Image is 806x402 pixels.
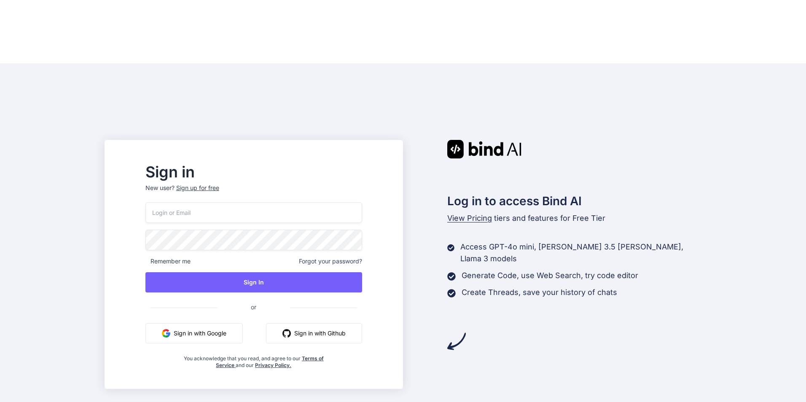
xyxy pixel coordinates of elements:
div: You acknowledge that you read, and agree to our and our [181,350,326,369]
p: Access GPT-4o mini, [PERSON_NAME] 3.5 [PERSON_NAME], Llama 3 models [460,241,701,265]
button: Sign in with Github [266,323,362,343]
img: google [162,329,170,338]
div: Sign up for free [176,184,219,192]
p: Generate Code, use Web Search, try code editor [462,270,638,281]
img: arrow [447,332,466,351]
button: Sign In [145,272,362,292]
button: Sign in with Google [145,323,243,343]
span: View Pricing [447,214,492,222]
span: Forgot your password? [299,257,362,265]
p: New user? [145,184,362,202]
img: github [282,329,291,338]
p: Create Threads, save your history of chats [462,287,617,298]
input: Login or Email [145,202,362,223]
h2: Sign in [145,165,362,179]
span: Remember me [145,257,191,265]
span: or [217,297,290,317]
p: tiers and features for Free Tier [447,212,702,224]
img: Bind AI logo [447,140,521,158]
a: Terms of Service [216,355,324,368]
a: Privacy Policy. [255,362,291,368]
h2: Log in to access Bind AI [447,192,702,210]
